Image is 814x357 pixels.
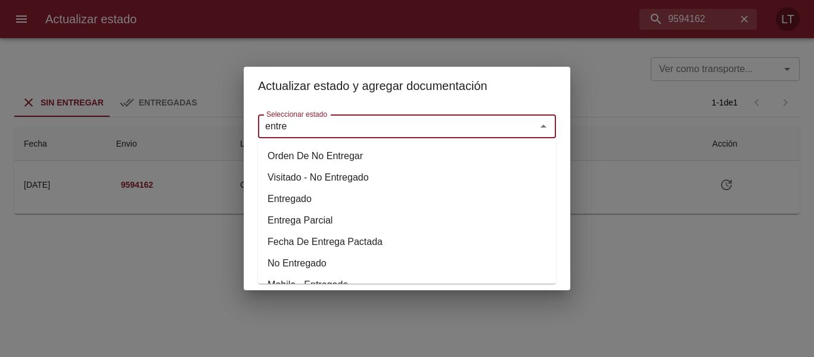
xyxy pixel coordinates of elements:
[258,167,556,188] li: Visitado - No Entregado
[258,253,556,274] li: No Entregado
[258,76,556,95] h2: Actualizar estado y agregar documentación
[258,210,556,231] li: Entrega Parcial
[258,231,556,253] li: Fecha De Entrega Pactada
[258,145,556,167] li: Orden De No Entregar
[258,274,556,296] li: Mobile - Entregado
[258,188,556,210] li: Entregado
[535,118,552,135] button: Close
